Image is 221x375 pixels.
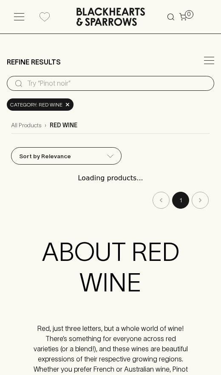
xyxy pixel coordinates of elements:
[10,101,62,109] span: Category: red wine
[27,77,207,90] input: Try “Pinot noir”
[187,10,191,19] p: 0
[7,57,61,67] p: Refine Results
[19,152,71,161] p: Sort by Relevance
[33,237,188,298] h2: ABOUT RED WINE
[11,121,41,130] a: All Products
[11,148,121,164] div: Sort by Relevance
[65,100,70,109] span: ×
[172,192,189,209] button: page 1
[11,165,210,192] div: Loading products...
[11,192,210,209] nav: pagination navigation
[50,121,77,130] p: red wine
[45,121,46,130] p: ›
